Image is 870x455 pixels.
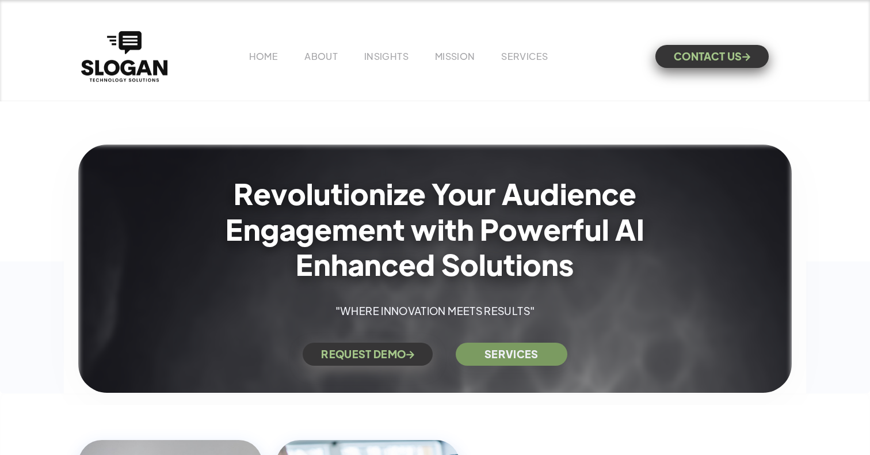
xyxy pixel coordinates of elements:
[364,50,409,62] a: INSIGHTS
[303,343,433,366] a: REQUEST DEMO
[200,175,670,282] h1: Revolutionize Your Audience Engagement with Powerful AI Enhanced Solutions
[406,351,414,358] span: 
[304,50,338,62] a: ABOUT
[742,53,750,60] span: 
[435,50,475,62] a: MISSION
[456,343,567,366] a: SERVICES
[287,302,583,320] p: "WHERE INNOVATION MEETS RESULTS"
[501,50,548,62] a: SERVICES
[655,45,769,68] a: CONTACT US
[78,28,170,85] a: home
[484,348,539,360] strong: SERVICES
[249,50,278,62] a: HOME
